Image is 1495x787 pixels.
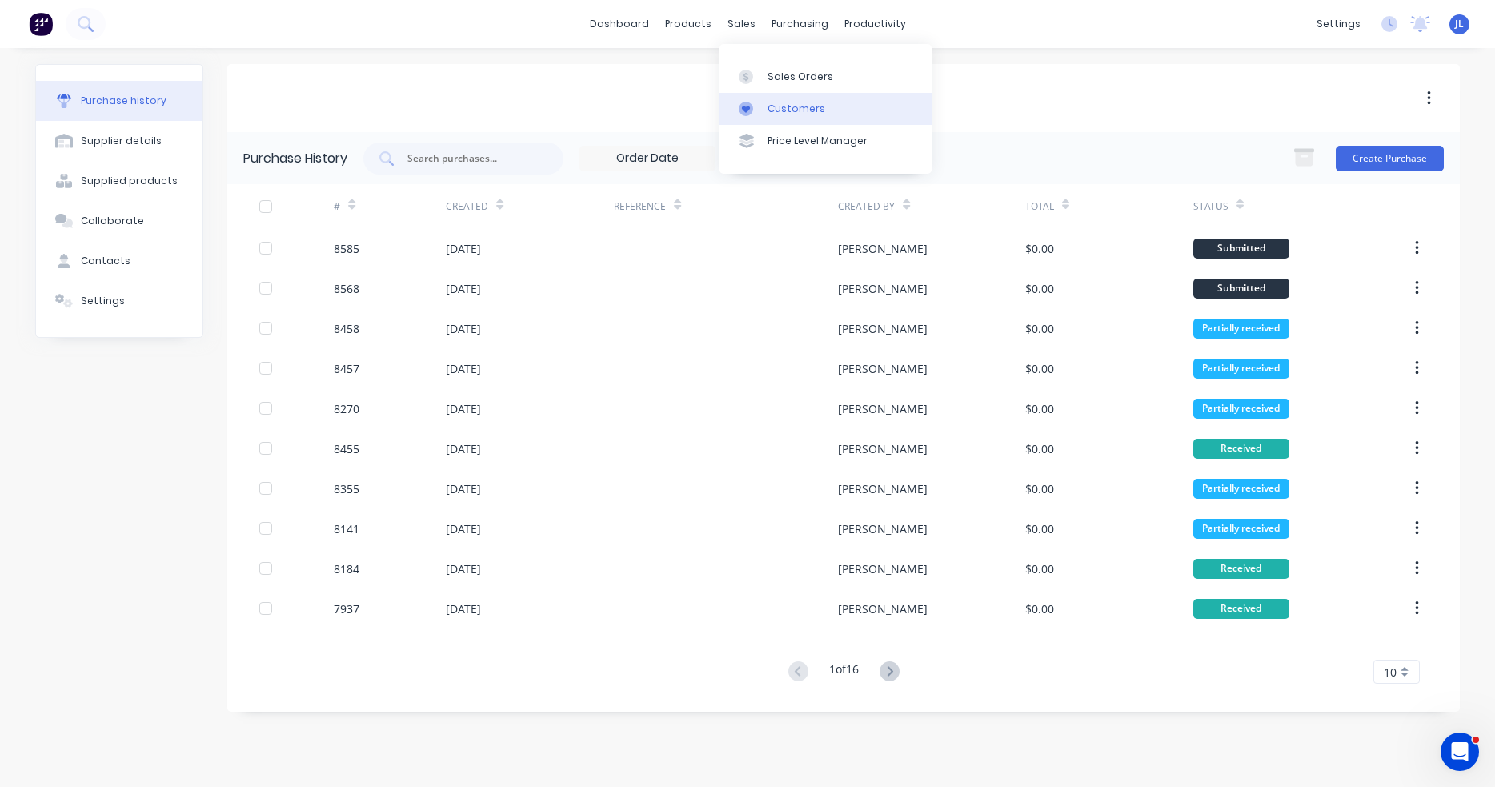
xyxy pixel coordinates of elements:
[838,240,928,257] div: [PERSON_NAME]
[768,70,833,84] div: Sales Orders
[334,280,359,297] div: 8568
[838,520,928,537] div: [PERSON_NAME]
[1025,600,1054,617] div: $0.00
[1193,519,1289,539] div: Partially received
[406,151,539,167] input: Search purchases...
[836,12,914,36] div: productivity
[334,480,359,497] div: 8355
[1193,439,1289,459] div: Received
[719,60,932,92] a: Sales Orders
[614,199,666,214] div: Reference
[719,12,764,36] div: sales
[1193,239,1289,259] div: Submitted
[838,440,928,457] div: [PERSON_NAME]
[81,94,166,108] div: Purchase history
[446,280,481,297] div: [DATE]
[1025,320,1054,337] div: $0.00
[446,360,481,377] div: [DATE]
[1025,199,1054,214] div: Total
[334,600,359,617] div: 7937
[838,199,895,214] div: Created By
[829,661,859,684] div: 1 of 16
[838,280,928,297] div: [PERSON_NAME]
[334,320,359,337] div: 8458
[1025,280,1054,297] div: $0.00
[36,201,202,241] button: Collaborate
[446,199,488,214] div: Created
[81,254,130,268] div: Contacts
[334,400,359,417] div: 8270
[1025,560,1054,577] div: $0.00
[1193,479,1289,499] div: Partially received
[81,214,144,228] div: Collaborate
[768,134,868,148] div: Price Level Manager
[1336,146,1444,171] button: Create Purchase
[719,125,932,157] a: Price Level Manager
[446,520,481,537] div: [DATE]
[334,520,359,537] div: 8141
[1193,359,1289,379] div: Partially received
[446,560,481,577] div: [DATE]
[446,320,481,337] div: [DATE]
[582,12,657,36] a: dashboard
[334,560,359,577] div: 8184
[1455,17,1464,31] span: JL
[719,93,932,125] a: Customers
[1025,440,1054,457] div: $0.00
[29,12,53,36] img: Factory
[1193,319,1289,339] div: Partially received
[1309,12,1369,36] div: settings
[334,240,359,257] div: 8585
[36,81,202,121] button: Purchase history
[1025,240,1054,257] div: $0.00
[1193,399,1289,419] div: Partially received
[446,600,481,617] div: [DATE]
[36,121,202,161] button: Supplier details
[1193,559,1289,579] div: Received
[838,560,928,577] div: [PERSON_NAME]
[334,440,359,457] div: 8455
[764,12,836,36] div: purchasing
[1193,279,1289,299] div: Submitted
[1193,599,1289,619] div: Received
[1025,360,1054,377] div: $0.00
[768,102,825,116] div: Customers
[1384,664,1397,681] span: 10
[243,149,347,168] div: Purchase History
[580,147,715,171] input: Order Date
[838,400,928,417] div: [PERSON_NAME]
[334,199,340,214] div: #
[81,134,162,148] div: Supplier details
[1025,520,1054,537] div: $0.00
[1441,733,1479,771] iframe: Intercom live chat
[446,480,481,497] div: [DATE]
[81,294,125,308] div: Settings
[81,174,178,188] div: Supplied products
[657,12,719,36] div: products
[838,600,928,617] div: [PERSON_NAME]
[446,240,481,257] div: [DATE]
[838,480,928,497] div: [PERSON_NAME]
[1025,400,1054,417] div: $0.00
[36,161,202,201] button: Supplied products
[838,320,928,337] div: [PERSON_NAME]
[446,440,481,457] div: [DATE]
[1193,199,1228,214] div: Status
[838,360,928,377] div: [PERSON_NAME]
[1025,480,1054,497] div: $0.00
[36,281,202,321] button: Settings
[334,360,359,377] div: 8457
[36,241,202,281] button: Contacts
[446,400,481,417] div: [DATE]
